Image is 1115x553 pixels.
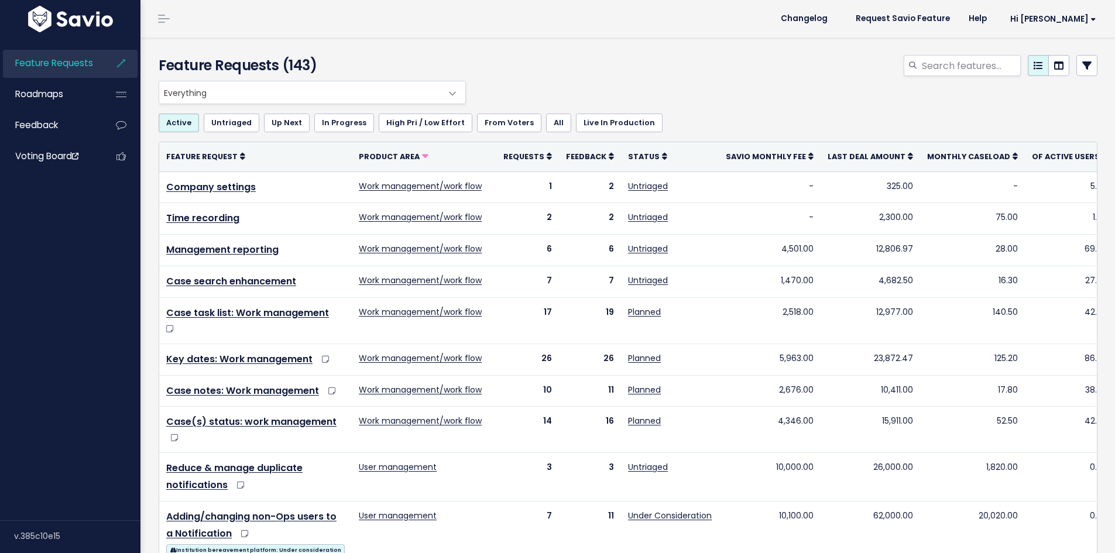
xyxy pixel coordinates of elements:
[496,235,559,266] td: 6
[920,407,1025,453] td: 52.50
[496,344,559,375] td: 26
[1032,152,1100,162] span: Of active users
[927,152,1010,162] span: Monthly caseload
[920,235,1025,266] td: 28.00
[559,344,621,375] td: 26
[166,461,303,492] a: Reduce & manage duplicate notifications
[821,375,920,407] td: 10,411.00
[166,274,296,288] a: Case search enhancement
[204,114,259,132] a: Untriaged
[576,114,663,132] a: Live In Production
[3,143,97,170] a: Voting Board
[559,375,621,407] td: 11
[166,211,239,225] a: Time recording
[821,203,920,235] td: 2,300.00
[559,171,621,203] td: 2
[920,297,1025,344] td: 140.50
[920,266,1025,297] td: 16.30
[726,152,806,162] span: Savio Monthly Fee
[166,306,329,320] a: Case task list: Work management
[1025,453,1114,502] td: 0.00
[496,453,559,502] td: 3
[1032,150,1107,162] a: Of active users
[719,453,821,502] td: 10,000.00
[821,407,920,453] td: 15,911.00
[628,274,668,286] a: Untriaged
[628,150,667,162] a: Status
[264,114,310,132] a: Up Next
[1025,344,1114,375] td: 86.00
[166,352,313,366] a: Key dates: Work management
[719,203,821,235] td: -
[959,10,996,28] a: Help
[821,453,920,502] td: 26,000.00
[359,306,482,318] a: Work management/work flow
[496,375,559,407] td: 10
[379,114,472,132] a: High Pri / Low Effort
[159,81,442,104] span: Everything
[159,114,199,132] a: Active
[566,152,606,162] span: Feedback
[719,171,821,203] td: -
[1025,407,1114,453] td: 42.00
[920,171,1025,203] td: -
[546,114,571,132] a: All
[503,152,544,162] span: Requests
[496,171,559,203] td: 1
[15,119,58,131] span: Feedback
[927,150,1018,162] a: Monthly caseload
[821,297,920,344] td: 12,977.00
[25,6,116,32] img: logo-white.9d6f32f41409.svg
[821,266,920,297] td: 4,682.50
[159,81,466,104] span: Everything
[359,461,437,473] a: User management
[496,297,559,344] td: 17
[559,266,621,297] td: 7
[166,152,238,162] span: Feature Request
[496,203,559,235] td: 2
[359,243,482,255] a: Work management/work flow
[359,211,482,223] a: Work management/work flow
[166,150,245,162] a: Feature Request
[1010,15,1096,23] span: Hi [PERSON_NAME]
[559,203,621,235] td: 2
[628,306,661,318] a: Planned
[628,510,712,521] a: Under Consideration
[477,114,541,132] a: From Voters
[628,461,668,473] a: Untriaged
[359,180,482,192] a: Work management/work flow
[1025,297,1114,344] td: 42.00
[166,510,337,540] a: Adding/changing non-Ops users to a Notification
[920,344,1025,375] td: 125.20
[719,375,821,407] td: 2,676.00
[559,453,621,502] td: 3
[3,112,97,139] a: Feedback
[503,150,552,162] a: Requests
[359,274,482,286] a: Work management/work flow
[821,344,920,375] td: 23,872.47
[559,297,621,344] td: 19
[821,235,920,266] td: 12,806.97
[719,297,821,344] td: 2,518.00
[828,152,905,162] span: Last deal amount
[628,352,661,364] a: Planned
[719,235,821,266] td: 4,501.00
[1025,171,1114,203] td: 5.00
[15,88,63,100] span: Roadmaps
[3,50,97,77] a: Feature Requests
[359,510,437,521] a: User management
[314,114,374,132] a: In Progress
[359,384,482,396] a: Work management/work flow
[828,150,913,162] a: Last deal amount
[628,384,661,396] a: Planned
[726,150,814,162] a: Savio Monthly Fee
[846,10,959,28] a: Request Savio Feature
[14,521,140,551] div: v.385c10e15
[15,57,93,69] span: Feature Requests
[166,243,279,256] a: Management reporting
[559,235,621,266] td: 6
[359,415,482,427] a: Work management/work flow
[1025,203,1114,235] td: 1.00
[920,203,1025,235] td: 75.00
[921,55,1021,76] input: Search features...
